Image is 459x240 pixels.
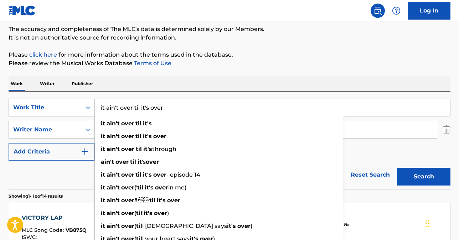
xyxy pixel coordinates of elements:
[143,146,152,152] strong: it's
[168,184,186,191] span: in me)
[115,158,129,165] strong: over
[145,184,154,191] strong: it's
[251,223,252,229] span: )
[9,51,450,59] p: Please for more information about the terms used in the database.
[121,184,134,191] strong: over
[134,223,136,229] span: (
[134,184,137,191] span: ('
[101,223,105,229] strong: it
[29,51,57,58] a: click here
[133,60,171,67] a: Terms of Use
[134,171,135,178] span: '
[237,223,251,229] strong: over
[9,76,25,91] p: Work
[107,184,120,191] strong: ain't
[9,5,36,16] img: MLC Logo
[136,210,142,216] strong: til
[101,120,105,127] strong: it
[130,158,136,165] strong: til
[134,210,136,216] span: (
[143,171,152,178] strong: it's
[69,76,95,91] p: Publisher
[107,120,120,127] strong: ain't
[9,99,450,189] form: Search Form
[135,133,141,140] strong: til
[138,158,142,165] strong: it
[107,210,120,216] strong: ain't
[392,6,401,15] img: help
[408,2,450,20] a: Log In
[101,197,105,204] strong: it
[13,125,77,134] div: Writer Name
[121,171,134,178] strong: over
[149,197,155,204] strong: til
[38,76,57,91] p: Writer
[81,147,89,156] img: 9d2ae6d4665cec9f34b9.svg
[134,197,149,204] span: â
[121,197,134,204] strong: over
[107,197,120,204] strong: ain't
[153,171,166,178] strong: over
[22,227,66,233] span: MLC Song Code :
[101,146,105,152] strong: it
[142,223,227,229] span: l [DEMOGRAPHIC_DATA] says
[144,210,153,216] strong: it's
[135,171,141,178] strong: til
[397,168,450,186] button: Search
[155,184,168,191] strong: over
[101,158,114,165] strong: ain't
[107,223,120,229] strong: ain't
[66,227,87,233] span: VB875Q
[166,171,200,178] span: - episode 14
[227,223,236,229] strong: it's
[121,146,134,152] strong: over
[134,133,135,140] span: '
[13,103,77,112] div: Work Title
[101,184,105,191] strong: it
[121,210,134,216] strong: over
[136,146,142,152] strong: til
[142,210,144,216] span: l
[9,33,450,42] p: It is not an authoritative source for recording information.
[423,206,459,240] iframe: Chat Widget
[167,210,169,216] span: )
[371,4,385,18] a: Public Search
[101,210,105,216] strong: it
[121,120,134,127] strong: over
[154,210,167,216] strong: over
[136,223,142,229] strong: til
[443,121,450,139] img: Delete Criterion
[389,4,403,18] div: Help
[101,171,105,178] strong: it
[347,167,393,183] a: Reset Search
[107,171,120,178] strong: ain't
[107,146,120,152] strong: ain't
[146,158,159,165] strong: over
[143,120,152,127] strong: it's
[101,133,105,140] strong: it
[9,143,95,161] button: Add Criteria
[9,59,450,68] p: Please review the Musical Works Database
[9,193,63,199] p: Showing 1 - 10 of 14 results
[152,146,176,152] span: through
[153,133,166,140] strong: over
[135,120,141,127] strong: til
[137,184,143,191] strong: til
[157,197,166,204] strong: it's
[121,223,134,229] strong: over
[143,133,152,140] strong: it's
[426,213,430,234] div: Drag
[134,120,135,127] span: '
[142,158,146,165] span: 's
[107,133,120,140] strong: ain't
[167,197,180,204] strong: over
[373,6,382,15] img: search
[22,214,87,222] div: VICTORY LAP
[121,133,134,140] strong: over
[9,25,450,33] p: The accuracy and completeness of The MLC's data is determined solely by our Members.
